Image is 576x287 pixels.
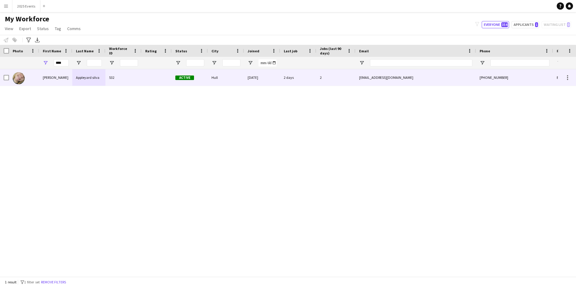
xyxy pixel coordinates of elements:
a: Tag [52,25,64,32]
span: Joined [248,49,259,53]
span: Profile [557,49,569,53]
input: First Name Filter Input [54,59,69,66]
div: 2 [316,69,355,86]
a: View [2,25,16,32]
div: Hull [208,69,244,86]
span: Workforce ID [109,46,131,55]
button: Applicants1 [512,21,539,28]
input: Email Filter Input [370,59,472,66]
input: Phone Filter Input [490,59,549,66]
button: Open Filter Menu [557,60,562,66]
a: Status [35,25,51,32]
span: Comms [67,26,81,31]
span: My Workforce [5,14,49,23]
span: Status [37,26,49,31]
span: View [5,26,13,31]
div: Appleyard silva [72,69,105,86]
button: Open Filter Menu [359,60,365,66]
span: Email [359,49,369,53]
button: Open Filter Menu [248,60,253,66]
button: Everyone354 [482,21,509,28]
app-action-btn: Advanced filters [25,36,32,44]
input: Last Name Filter Input [87,59,102,66]
span: 1 filter set [24,280,40,284]
span: City [211,49,218,53]
div: [PHONE_NUMBER] [476,69,553,86]
span: Jobs (last 90 days) [320,46,345,55]
button: Open Filter Menu [480,60,485,66]
img: Katarina Appleyard silva [13,72,25,84]
button: 2025 Events [12,0,40,12]
span: Rating [145,49,157,53]
span: 354 [501,22,508,27]
button: Remove filters [40,279,67,285]
app-action-btn: Export XLSX [34,36,41,44]
span: Tag [55,26,61,31]
span: 1 [535,22,538,27]
span: Status [175,49,187,53]
span: First Name [43,49,61,53]
button: Open Filter Menu [109,60,114,66]
span: Last job [284,49,297,53]
div: [DATE] [244,69,280,86]
div: 532 [105,69,142,86]
span: Export [19,26,31,31]
input: Joined Filter Input [258,59,277,66]
input: City Filter Input [222,59,240,66]
div: [PERSON_NAME] [39,69,72,86]
button: Open Filter Menu [76,60,81,66]
span: Phone [480,49,490,53]
span: Photo [13,49,23,53]
input: Workforce ID Filter Input [120,59,138,66]
button: Open Filter Menu [43,60,48,66]
span: Last Name [76,49,94,53]
span: Active [175,76,194,80]
div: [EMAIL_ADDRESS][DOMAIN_NAME] [355,69,476,86]
a: Export [17,25,33,32]
input: Status Filter Input [186,59,204,66]
a: Comms [65,25,83,32]
button: Open Filter Menu [211,60,217,66]
div: 2 days [280,69,316,86]
button: Open Filter Menu [175,60,181,66]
